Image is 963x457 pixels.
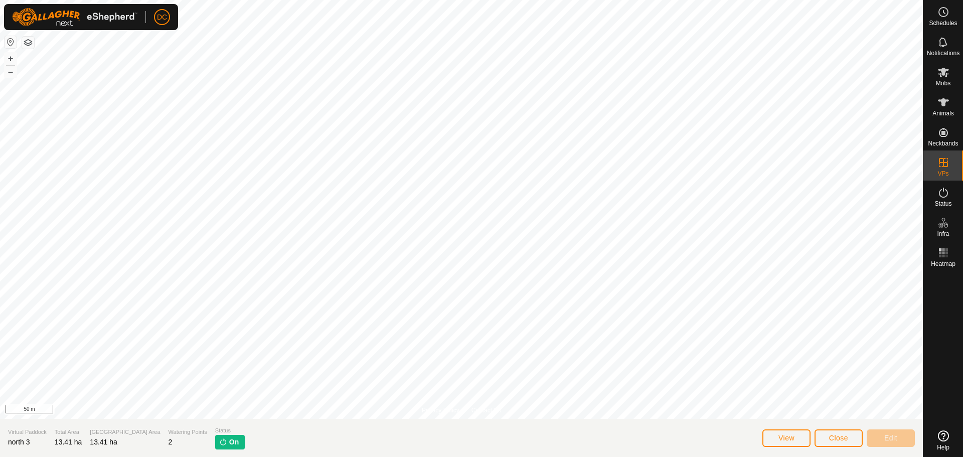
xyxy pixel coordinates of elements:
button: View [762,429,811,447]
span: VPs [937,171,948,177]
button: – [5,66,17,78]
span: Status [215,426,245,435]
span: Neckbands [928,140,958,146]
span: Total Area [55,428,82,436]
span: Animals [932,110,954,116]
span: 2 [169,438,173,446]
span: On [229,437,239,447]
span: Infra [937,231,949,237]
span: Status [934,201,951,207]
span: Notifications [927,50,959,56]
a: Privacy Policy [422,406,459,415]
span: 13.41 ha [55,438,82,446]
span: Help [937,444,949,450]
span: Watering Points [169,428,207,436]
button: + [5,53,17,65]
button: Edit [867,429,915,447]
span: [GEOGRAPHIC_DATA] Area [90,428,160,436]
span: View [778,434,794,442]
span: north 3 [8,438,30,446]
img: turn-on [219,438,227,446]
span: Schedules [929,20,957,26]
span: DC [157,12,167,23]
span: Close [829,434,848,442]
a: Contact Us [471,406,501,415]
button: Map Layers [22,37,34,49]
button: Reset Map [5,36,17,48]
span: Virtual Paddock [8,428,47,436]
span: Edit [884,434,897,442]
span: Mobs [936,80,950,86]
img: Gallagher Logo [12,8,137,26]
span: Heatmap [931,261,955,267]
span: 13.41 ha [90,438,117,446]
a: Help [923,426,963,454]
button: Close [815,429,863,447]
